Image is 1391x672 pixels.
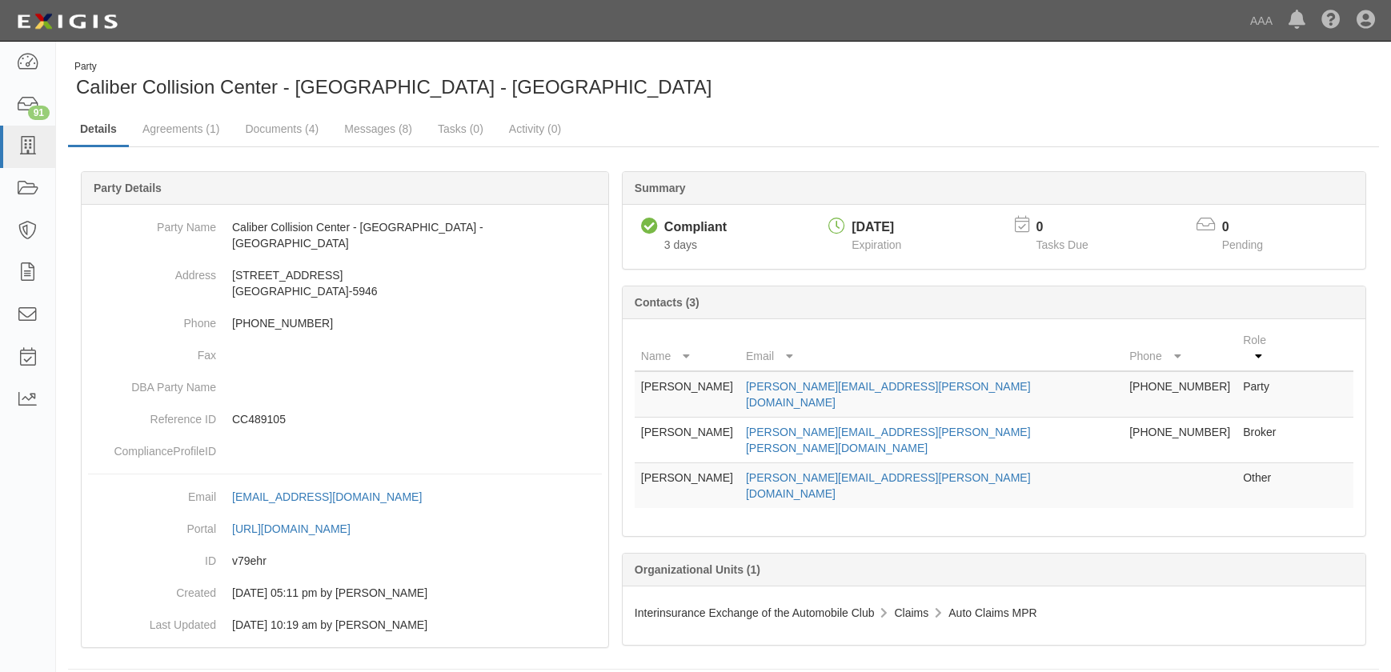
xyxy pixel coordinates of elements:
[88,545,216,569] dt: ID
[332,113,424,145] a: Messages (8)
[635,296,700,309] b: Contacts (3)
[497,113,573,145] a: Activity (0)
[852,238,901,251] span: Expiration
[232,490,439,503] a: [EMAIL_ADDRESS][DOMAIN_NAME]
[1222,238,1263,251] span: Pending
[88,339,216,363] dt: Fax
[635,418,740,463] td: [PERSON_NAME]
[1237,463,1289,509] td: Other
[88,371,216,395] dt: DBA Party Name
[88,259,602,307] dd: [STREET_ADDRESS] [GEOGRAPHIC_DATA]-5946
[635,326,740,371] th: Name
[233,113,331,145] a: Documents (4)
[88,307,602,339] dd: [PHONE_NUMBER]
[746,380,1031,409] a: [PERSON_NAME][EMAIL_ADDRESS][PERSON_NAME][DOMAIN_NAME]
[746,471,1031,500] a: [PERSON_NAME][EMAIL_ADDRESS][PERSON_NAME][DOMAIN_NAME]
[1237,326,1289,371] th: Role
[1123,418,1237,463] td: [PHONE_NUMBER]
[88,577,602,609] dd: 11/16/2023 05:11 pm by Benjamin Tully
[88,403,216,427] dt: Reference ID
[232,411,602,427] p: CC489105
[635,463,740,509] td: [PERSON_NAME]
[232,489,422,505] div: [EMAIL_ADDRESS][DOMAIN_NAME]
[88,435,216,459] dt: ComplianceProfileID
[1237,418,1289,463] td: Broker
[28,106,50,120] div: 91
[1321,11,1341,30] i: Help Center - Complianz
[232,522,368,535] a: [URL][DOMAIN_NAME]
[88,609,602,641] dd: 01/31/2024 10:19 am by Benjamin Tully
[88,481,216,505] dt: Email
[76,76,712,98] span: Caliber Collision Center - [GEOGRAPHIC_DATA] - [GEOGRAPHIC_DATA]
[635,606,875,619] span: Interinsurance Exchange of the Automobile Club
[94,182,162,194] b: Party Details
[68,113,129,147] a: Details
[1123,371,1237,418] td: [PHONE_NUMBER]
[1036,238,1088,251] span: Tasks Due
[88,259,216,283] dt: Address
[12,7,122,36] img: logo-5460c22ac91f19d4615b14bd174203de0afe785f0fc80cf4dbbc73dc1793850b.png
[852,218,901,237] div: [DATE]
[1222,218,1283,237] p: 0
[1237,371,1289,418] td: Party
[746,426,1031,454] a: [PERSON_NAME][EMAIL_ADDRESS][PERSON_NAME][PERSON_NAME][DOMAIN_NAME]
[88,211,602,259] dd: Caliber Collision Center - [GEOGRAPHIC_DATA] - [GEOGRAPHIC_DATA]
[88,211,216,235] dt: Party Name
[68,60,712,101] div: Caliber Collision Center - Whittier - Uptown
[1242,5,1281,37] a: AAA
[948,606,1036,619] span: Auto Claims MPR
[130,113,231,145] a: Agreements (1)
[88,307,216,331] dt: Phone
[88,577,216,601] dt: Created
[88,609,216,633] dt: Last Updated
[664,218,727,237] div: Compliant
[635,371,740,418] td: [PERSON_NAME]
[426,113,495,145] a: Tasks (0)
[740,326,1123,371] th: Email
[74,60,712,74] div: Party
[1036,218,1108,237] p: 0
[1123,326,1237,371] th: Phone
[641,218,658,235] i: Compliant
[88,513,216,537] dt: Portal
[88,545,602,577] dd: v79ehr
[894,606,928,619] span: Claims
[664,238,697,251] span: Since 10/10/2025
[635,182,686,194] b: Summary
[635,563,760,576] b: Organizational Units (1)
